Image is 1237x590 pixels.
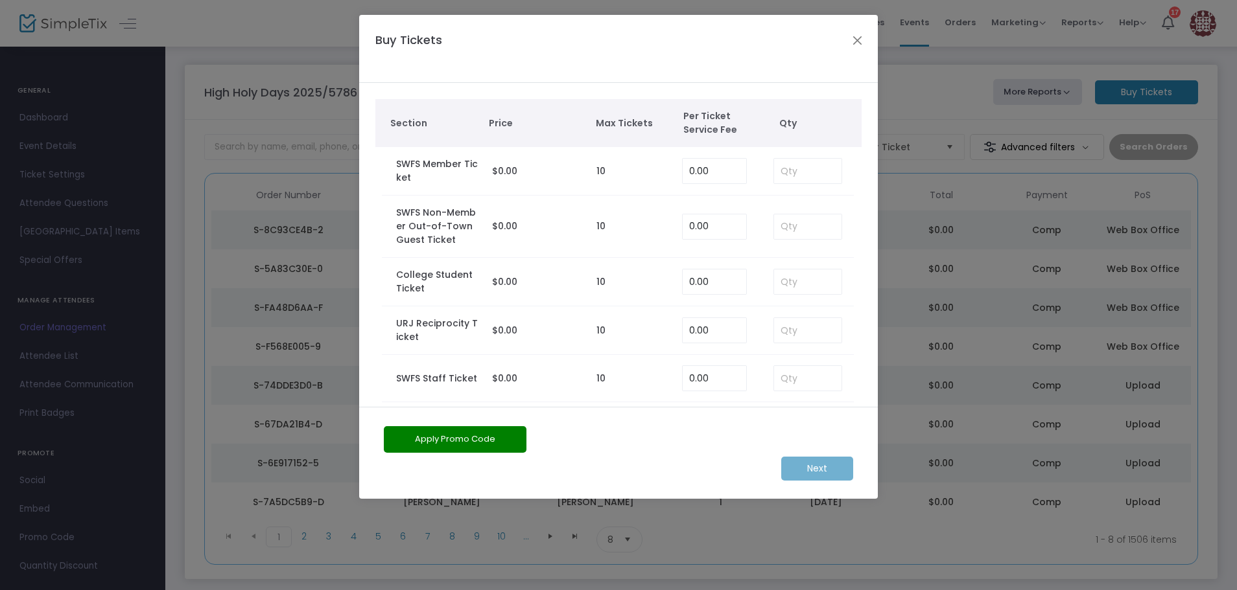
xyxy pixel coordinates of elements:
[390,117,477,130] span: Section
[596,275,606,289] label: 10
[596,220,606,233] label: 10
[774,318,842,343] input: Qty
[683,109,758,137] span: Per Ticket Service Fee
[596,324,606,337] label: 10
[779,117,856,130] span: Qty
[396,206,480,247] label: SWFS Non-Member Out-of-Town Guest Ticket
[849,32,866,49] button: Close
[683,366,746,391] input: Enter Service Fee
[683,318,746,343] input: Enter Service Fee
[596,117,670,130] span: Max Tickets
[492,275,517,288] span: $0.00
[596,165,606,178] label: 10
[396,317,480,344] label: URJ Reciprocity Ticket
[774,366,842,391] input: Qty
[683,159,746,183] input: Enter Service Fee
[774,269,842,294] input: Qty
[683,269,746,294] input: Enter Service Fee
[384,426,526,453] button: Apply Promo Code
[396,372,477,385] label: SWFS Staff Ticket
[774,159,842,183] input: Qty
[492,372,517,385] span: $0.00
[774,214,842,239] input: Qty
[492,324,517,337] span: $0.00
[369,31,491,67] h4: Buy Tickets
[489,117,583,130] span: Price
[683,214,746,239] input: Enter Service Fee
[492,220,517,233] span: $0.00
[596,372,606,385] label: 10
[492,165,517,177] span: $0.00
[396,157,480,185] label: SWFS Member Ticket
[396,268,480,295] label: College Student Ticket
